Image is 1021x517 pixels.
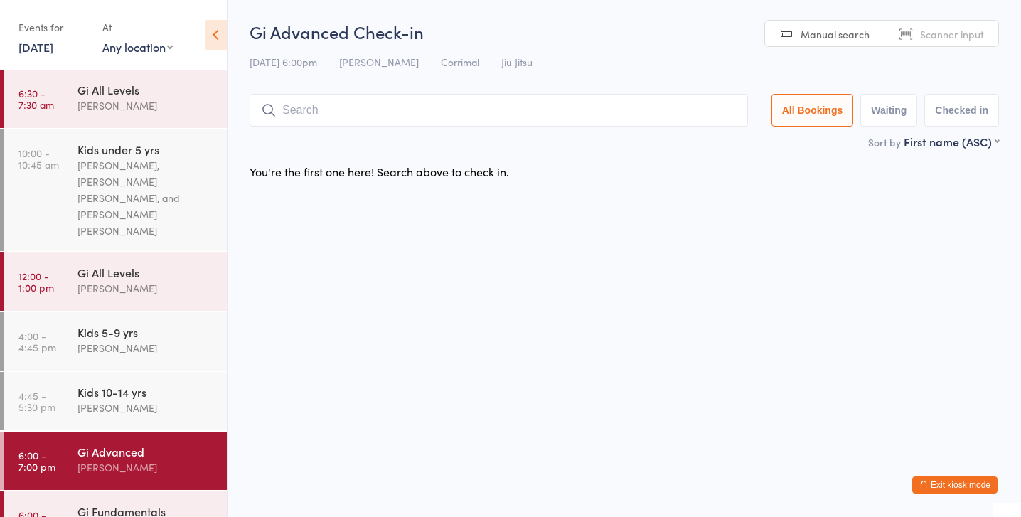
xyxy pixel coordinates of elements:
[77,157,215,239] div: [PERSON_NAME], [PERSON_NAME] [PERSON_NAME], and [PERSON_NAME] [PERSON_NAME]
[18,16,88,39] div: Events for
[18,270,54,293] time: 12:00 - 1:00 pm
[4,372,227,430] a: 4:45 -5:30 pmKids 10-14 yrs[PERSON_NAME]
[102,39,173,55] div: Any location
[4,432,227,490] a: 6:00 -7:00 pmGi Advanced[PERSON_NAME]
[102,16,173,39] div: At
[77,384,215,400] div: Kids 10-14 yrs
[441,55,479,69] span: Corrimal
[77,142,215,157] div: Kids under 5 yrs
[801,27,870,41] span: Manual search
[250,164,509,179] div: You're the first one here! Search above to check in.
[924,94,999,127] button: Checked in
[501,55,533,69] span: Jiu Jitsu
[77,340,215,356] div: [PERSON_NAME]
[920,27,984,41] span: Scanner input
[250,20,999,43] h2: Gi Advanced Check-in
[77,459,215,476] div: [PERSON_NAME]
[250,55,317,69] span: [DATE] 6:00pm
[77,324,215,340] div: Kids 5-9 yrs
[4,129,227,251] a: 10:00 -10:45 amKids under 5 yrs[PERSON_NAME], [PERSON_NAME] [PERSON_NAME], and [PERSON_NAME] [PER...
[77,280,215,297] div: [PERSON_NAME]
[904,134,999,149] div: First name (ASC)
[771,94,854,127] button: All Bookings
[339,55,419,69] span: [PERSON_NAME]
[18,87,54,110] time: 6:30 - 7:30 am
[18,330,56,353] time: 4:00 - 4:45 pm
[77,97,215,114] div: [PERSON_NAME]
[912,476,998,494] button: Exit kiosk mode
[77,265,215,280] div: Gi All Levels
[4,312,227,371] a: 4:00 -4:45 pmKids 5-9 yrs[PERSON_NAME]
[18,147,59,170] time: 10:00 - 10:45 am
[860,94,917,127] button: Waiting
[77,444,215,459] div: Gi Advanced
[4,252,227,311] a: 12:00 -1:00 pmGi All Levels[PERSON_NAME]
[250,94,748,127] input: Search
[18,449,55,472] time: 6:00 - 7:00 pm
[77,82,215,97] div: Gi All Levels
[18,39,53,55] a: [DATE]
[868,135,901,149] label: Sort by
[77,400,215,416] div: [PERSON_NAME]
[18,390,55,412] time: 4:45 - 5:30 pm
[4,70,227,128] a: 6:30 -7:30 amGi All Levels[PERSON_NAME]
